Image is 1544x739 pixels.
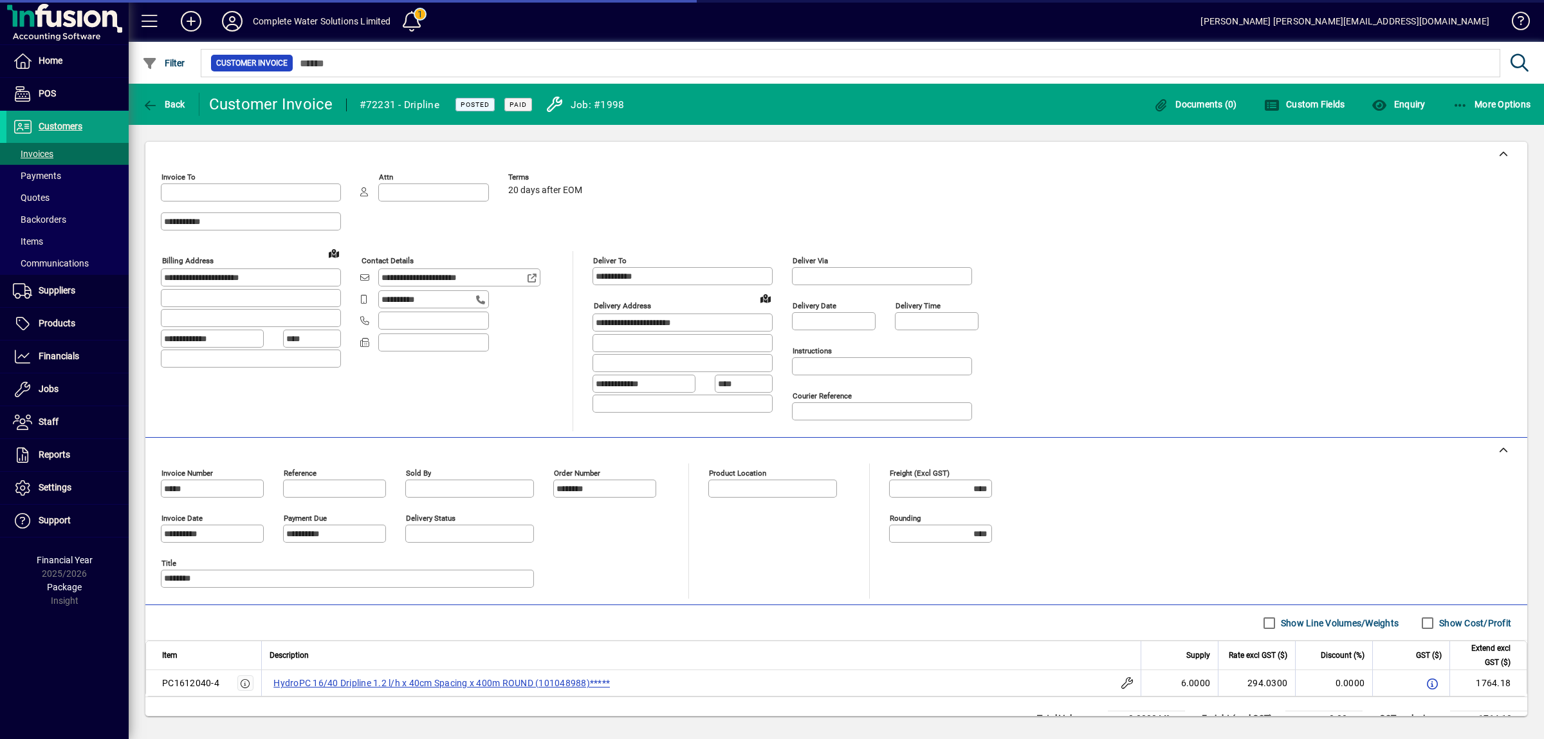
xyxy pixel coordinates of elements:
[360,95,439,115] div: #72231 - Dripline
[39,285,75,295] span: Suppliers
[13,149,53,159] span: Invoices
[508,185,582,196] span: 20 days after EOM
[6,187,129,209] a: Quotes
[270,648,309,662] span: Description
[39,384,59,394] span: Jobs
[161,514,203,523] mat-label: Invoice date
[406,514,455,523] mat-label: Delivery status
[793,301,836,310] mat-label: Delivery date
[793,256,828,265] mat-label: Deliver via
[593,256,627,265] mat-label: Deliver To
[39,449,70,460] span: Reports
[1226,677,1287,689] div: 294.0300
[162,648,178,662] span: Item
[139,93,188,116] button: Back
[1150,93,1240,116] button: Documents (0)
[1108,711,1185,727] td: 0.0000 M³
[535,92,632,117] a: Job: #1998
[1416,648,1442,662] span: GST ($)
[6,472,129,504] a: Settings
[270,675,614,691] label: HydroPC 16/40 Dripline 1.2 l/h x 40cm Spacing x 400m ROUND (101048988)*****
[554,469,600,478] mat-label: Order number
[1195,711,1285,727] td: Freight (excl GST)
[209,94,333,115] div: Customer Invoice
[129,93,199,116] app-page-header-button: Back
[47,582,82,592] span: Package
[6,308,129,340] a: Products
[709,469,766,478] mat-label: Product location
[6,341,129,373] a: Financials
[1278,617,1399,630] label: Show Line Volumes/Weights
[571,95,625,115] div: Job: #1998
[6,439,129,471] a: Reports
[1449,93,1534,116] button: More Options
[39,88,56,98] span: POS
[890,469,950,478] mat-label: Freight (excl GST)
[510,100,527,109] span: Paid
[1261,93,1348,116] button: Custom Fields
[39,318,75,328] span: Products
[162,677,219,689] div: PC1612040-4
[39,55,62,66] span: Home
[13,258,89,268] span: Communications
[284,469,317,478] mat-label: Reference
[793,391,852,400] mat-label: Courier Reference
[324,243,344,263] a: View on map
[13,236,43,247] span: Items
[1453,99,1531,109] span: More Options
[6,373,129,406] a: Jobs
[793,346,832,355] mat-label: Instructions
[1373,711,1450,727] td: GST exclusive
[6,143,129,165] a: Invoices
[6,45,129,77] a: Home
[890,514,921,523] mat-label: Rounding
[1502,3,1528,44] a: Knowledge Base
[1264,99,1345,109] span: Custom Fields
[406,469,431,478] mat-label: Sold by
[461,100,490,109] span: Posted
[1186,648,1210,662] span: Supply
[1295,670,1372,696] td: 0.0000
[39,416,59,427] span: Staff
[161,559,176,568] mat-label: Title
[1153,99,1237,109] span: Documents (0)
[6,252,129,274] a: Communications
[142,58,185,68] span: Filter
[161,469,213,478] mat-label: Invoice number
[6,78,129,110] a: POS
[39,121,82,131] span: Customers
[1031,711,1108,727] td: Total Volume
[161,173,196,182] mat-label: Invoice To
[1368,93,1428,116] button: Enquiry
[1321,648,1365,662] span: Discount (%)
[13,192,50,203] span: Quotes
[6,406,129,438] a: Staff
[1372,99,1425,109] span: Enquiry
[6,209,129,230] a: Backorders
[216,57,288,70] span: Customer Invoice
[1200,11,1489,32] div: [PERSON_NAME] [PERSON_NAME][EMAIL_ADDRESS][DOMAIN_NAME]
[1458,641,1511,669] span: Extend excl GST ($)
[13,214,66,225] span: Backorders
[212,10,253,33] button: Profile
[13,171,61,181] span: Payments
[39,482,71,492] span: Settings
[6,275,129,307] a: Suppliers
[253,11,391,32] div: Complete Water Solutions Limited
[139,51,188,75] button: Filter
[1437,617,1511,630] label: Show Cost/Profit
[1449,670,1527,696] td: 1764.18
[755,288,776,308] a: View on map
[6,505,129,537] a: Support
[142,99,185,109] span: Back
[39,515,71,525] span: Support
[6,165,129,187] a: Payments
[1229,648,1287,662] span: Rate excl GST ($)
[1285,711,1363,727] td: 0.00
[508,173,585,182] span: Terms
[170,10,212,33] button: Add
[896,301,941,310] mat-label: Delivery time
[37,555,93,565] span: Financial Year
[39,351,79,361] span: Financials
[284,514,327,523] mat-label: Payment due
